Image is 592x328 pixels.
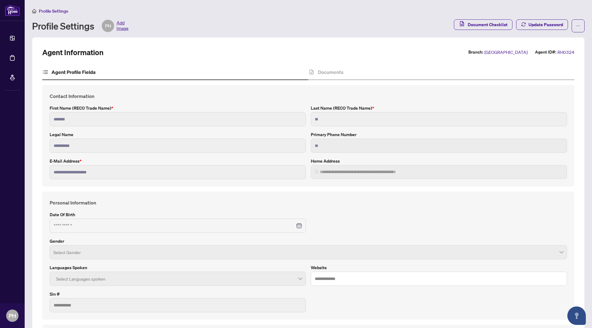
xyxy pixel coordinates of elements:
label: Sin # [50,291,306,298]
label: Home Address [311,158,567,164]
span: ellipsis [576,24,580,28]
h4: Personal Information [50,199,567,206]
span: Document Checklist [468,20,508,30]
label: Primary Phone Number [311,131,567,138]
button: Open asap [567,306,586,325]
label: Date of Birth [50,211,306,218]
span: Update Password [528,20,563,30]
span: RH0324 [557,49,574,56]
h4: Documents [318,68,343,76]
span: PH [105,22,111,29]
label: Legal Name [50,131,306,138]
h2: Agent Information [42,47,104,57]
label: Gender [50,238,567,245]
label: First Name (RECO Trade Name) [50,105,306,111]
label: Last Name (RECO Trade Name) [311,105,567,111]
label: Website [311,264,567,271]
button: Document Checklist [454,19,512,30]
span: [GEOGRAPHIC_DATA] [484,49,528,56]
label: Agent ID#: [535,49,556,56]
img: search_icon [315,170,319,174]
label: Branch: [468,49,483,56]
label: Languages spoken [50,264,306,271]
span: Profile Settings [39,8,68,14]
span: PH [9,311,16,320]
span: Add Image [117,20,129,32]
div: Profile Settings [32,20,129,32]
img: logo [5,5,20,16]
h4: Contact Information [50,92,567,100]
label: E-mail Address [50,158,306,164]
span: home [32,9,36,13]
h4: Agent Profile Fields [51,68,96,76]
button: Update Password [516,19,568,30]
